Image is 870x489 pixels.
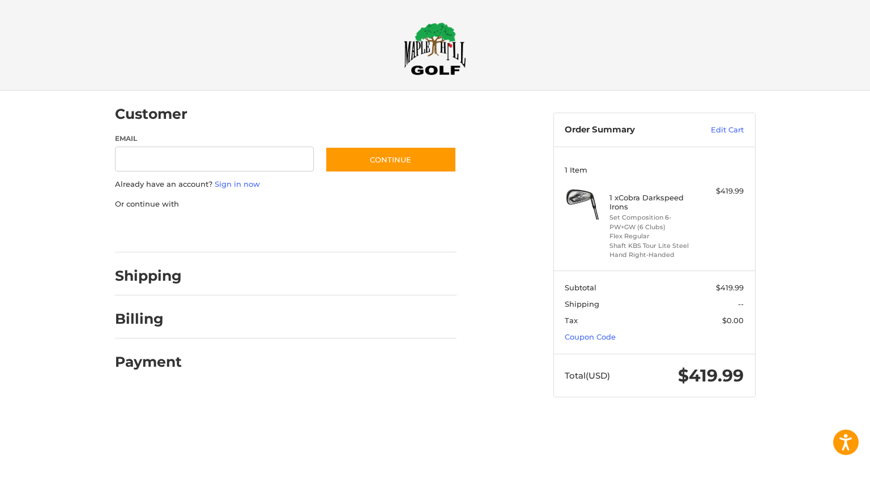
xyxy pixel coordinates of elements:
div: $419.99 [699,186,744,197]
span: $419.99 [678,365,744,386]
h2: Payment [115,353,182,371]
button: Continue [325,147,457,173]
iframe: PayPal-paypal [111,221,196,241]
span: $0.00 [722,316,744,325]
span: -- [738,299,744,308]
a: Sign in now [215,179,260,188]
span: Subtotal [565,283,596,292]
h2: Shipping [115,267,182,285]
span: Shipping [565,299,599,308]
img: Maple Hill Golf [404,22,466,75]
h2: Customer [115,105,187,123]
li: Hand Right-Handed [609,250,696,260]
h3: Order Summary [565,125,686,136]
li: Flex Regular [609,231,696,241]
span: Total (USD) [565,370,610,381]
a: Coupon Code [565,332,616,341]
p: Already have an account? [115,179,457,190]
iframe: PayPal-venmo [303,221,388,241]
span: Tax [565,316,578,325]
li: Set Composition 6-PW+GW (6 Clubs) [609,213,696,231]
h4: 1 x Cobra Darkspeed Irons [609,193,696,212]
iframe: PayPal-paylater [207,221,292,241]
li: Shaft KBS Tour Lite Steel [609,241,696,251]
span: $419.99 [716,283,744,292]
h2: Billing [115,310,181,328]
h3: 1 Item [565,165,744,174]
a: Edit Cart [686,125,744,136]
p: Or continue with [115,199,457,210]
label: Email [115,134,314,144]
